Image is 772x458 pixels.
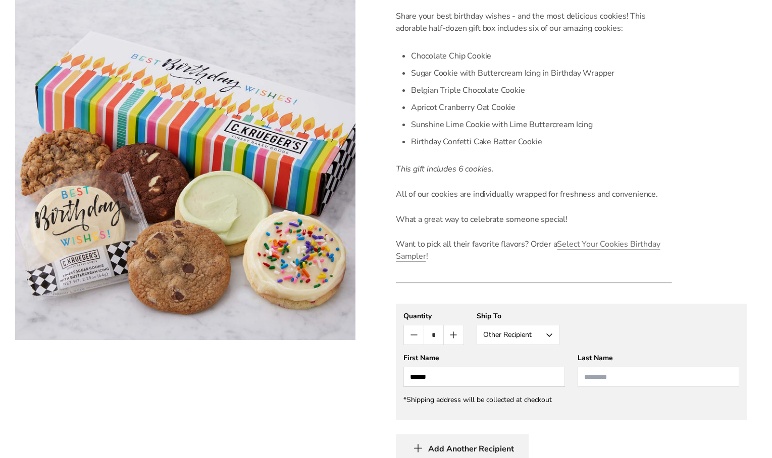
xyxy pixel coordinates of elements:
a: Select Your Cookies Birthday Sampler [396,239,660,262]
li: Birthday Confetti Cake Batter Cookie [411,133,672,150]
p: All of our cookies are individually wrapped for freshness and convenience. [396,188,672,200]
li: Apricot Cranberry Oat Cookie [411,99,672,116]
p: What a great way to celebrate someone special! [396,213,672,225]
button: Count minus [404,325,424,345]
button: Count plus [444,325,464,345]
li: Belgian Triple Chocolate Cookie [411,82,672,99]
button: Other Recipient [477,325,559,345]
span: Add Another Recipient [428,444,514,454]
input: Last Name [578,367,739,387]
input: First Name [403,367,565,387]
iframe: Sign Up via Text for Offers [8,420,105,450]
li: Sugar Cookie with Buttercream Icing in Birthday Wrapper [411,65,672,82]
div: Want to pick all their favorite flavors? Order a ! [396,238,672,262]
p: Share your best birthday wishes - and the most delicious cookies! This adorable half-dozen gift b... [396,10,672,34]
div: *Shipping address will be collected at checkout [403,395,739,405]
div: Last Name [578,353,739,363]
div: First Name [403,353,565,363]
li: Sunshine Lime Cookie with Lime Buttercream Icing [411,116,672,133]
div: Ship To [477,311,559,321]
gfm-form: New recipient [396,304,747,420]
li: Chocolate Chip Cookie [411,47,672,65]
input: Quantity [424,325,443,345]
div: Quantity [403,311,464,321]
em: This gift includes 6 cookies. [396,163,494,175]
